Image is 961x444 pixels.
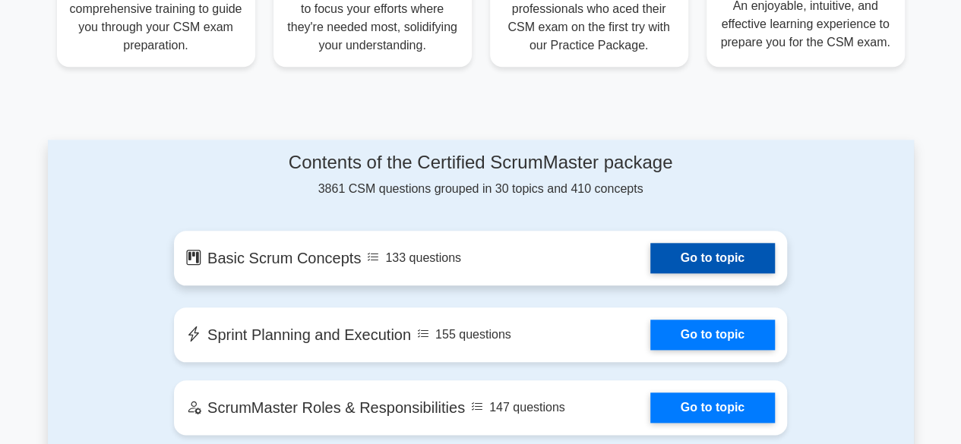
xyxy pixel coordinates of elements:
[174,152,787,174] h4: Contents of the Certified ScrumMaster package
[650,243,775,273] a: Go to topic
[650,392,775,423] a: Go to topic
[650,320,775,350] a: Go to topic
[174,152,787,198] div: 3861 CSM questions grouped in 30 topics and 410 concepts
